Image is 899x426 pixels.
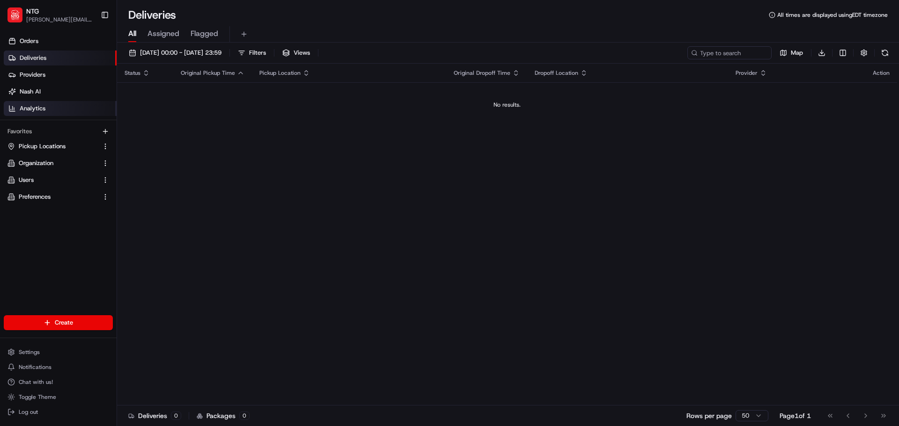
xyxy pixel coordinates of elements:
[686,411,732,420] p: Rows per page
[775,46,807,59] button: Map
[26,7,39,16] button: NTG
[79,137,87,144] div: 💻
[128,7,176,22] h1: Deliveries
[19,393,56,401] span: Toggle Theme
[32,89,154,99] div: Start new chat
[4,189,113,204] button: Preferences
[66,158,113,166] a: Powered byPylon
[4,124,113,139] div: Favorites
[19,408,38,416] span: Log out
[4,101,117,116] a: Analytics
[20,104,45,113] span: Analytics
[9,89,26,106] img: 1736555255976-a54dd68f-1ca7-489b-9aae-adbdc363a1c4
[19,142,66,151] span: Pickup Locations
[125,46,226,59] button: [DATE] 00:00 - [DATE] 23:59
[191,28,218,39] span: Flagged
[239,412,250,420] div: 0
[249,49,266,57] span: Filters
[19,193,51,201] span: Preferences
[128,28,136,39] span: All
[278,46,314,59] button: Views
[121,101,893,108] div: No results.
[19,136,72,145] span: Knowledge Base
[878,46,892,59] button: Refresh
[736,69,758,77] span: Provider
[32,99,118,106] div: We're available if you need us!
[780,411,811,420] div: Page 1 of 1
[7,142,98,151] a: Pickup Locations
[4,51,117,65] a: Deliveries
[7,176,98,184] a: Users
[535,69,578,77] span: Dropoff Location
[93,159,113,166] span: Pylon
[159,92,170,103] button: Start new chat
[259,69,301,77] span: Pickup Location
[140,49,221,57] span: [DATE] 00:00 - [DATE] 23:59
[4,173,113,188] button: Users
[9,137,17,144] div: 📗
[20,37,38,45] span: Orders
[7,7,22,22] img: NTG
[4,34,117,49] a: Orders
[7,193,98,201] a: Preferences
[9,37,170,52] p: Welcome 👋
[4,4,97,26] button: NTGNTG[PERSON_NAME][EMAIL_ADDRESS][PERSON_NAME][DOMAIN_NAME]
[128,411,181,420] div: Deliveries
[19,363,52,371] span: Notifications
[26,16,93,23] button: [PERSON_NAME][EMAIL_ADDRESS][PERSON_NAME][DOMAIN_NAME]
[4,405,113,419] button: Log out
[4,67,117,82] a: Providers
[20,87,41,96] span: Nash AI
[777,11,888,19] span: All times are displayed using EDT timezone
[88,136,150,145] span: API Documentation
[294,49,310,57] span: Views
[19,159,53,167] span: Organization
[20,54,46,62] span: Deliveries
[4,346,113,359] button: Settings
[125,69,140,77] span: Status
[55,318,73,327] span: Create
[234,46,270,59] button: Filters
[4,375,113,389] button: Chat with us!
[7,159,98,167] a: Organization
[24,60,155,70] input: Clear
[19,176,34,184] span: Users
[4,84,117,99] a: Nash AI
[4,390,113,404] button: Toggle Theme
[147,28,179,39] span: Assigned
[4,315,113,330] button: Create
[4,361,113,374] button: Notifications
[19,378,53,386] span: Chat with us!
[20,71,45,79] span: Providers
[171,412,181,420] div: 0
[687,46,772,59] input: Type to search
[19,348,40,356] span: Settings
[4,139,113,154] button: Pickup Locations
[454,69,510,77] span: Original Dropoff Time
[4,156,113,171] button: Organization
[873,69,890,77] div: Action
[75,132,154,149] a: 💻API Documentation
[197,411,250,420] div: Packages
[6,132,75,149] a: 📗Knowledge Base
[791,49,803,57] span: Map
[9,9,28,28] img: Nash
[181,69,235,77] span: Original Pickup Time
